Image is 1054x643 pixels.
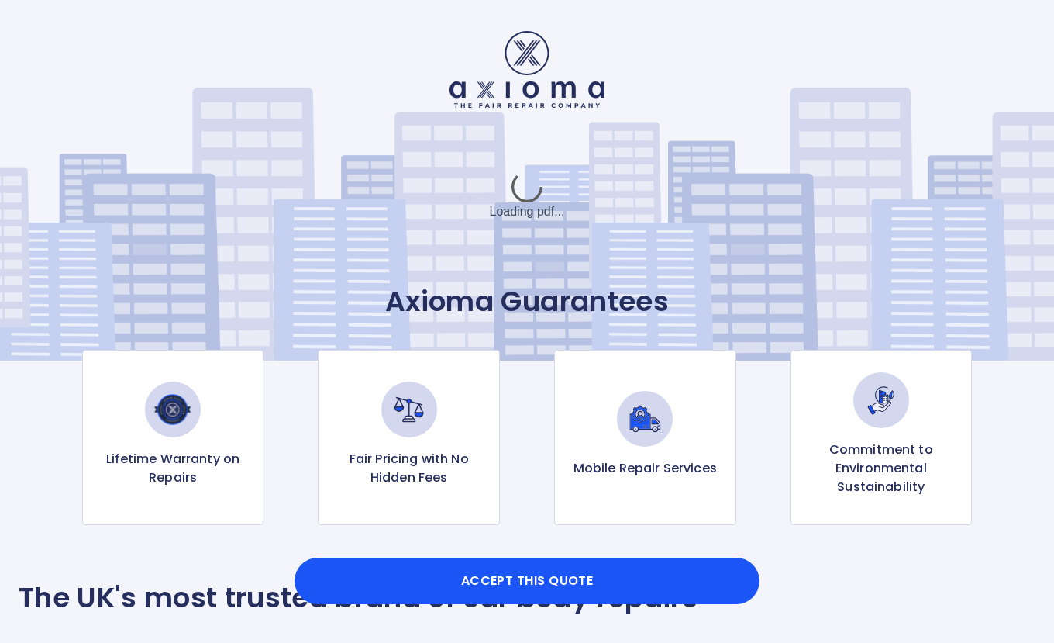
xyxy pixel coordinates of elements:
[145,382,201,437] img: Lifetime Warranty on Repairs
[331,450,487,487] p: Fair Pricing with No Hidden Fees
[853,372,909,428] img: Commitment to Environmental Sustainability
[804,441,959,496] p: Commitment to Environmental Sustainability
[19,285,1035,319] p: Axioma Guarantees
[617,391,673,447] img: Mobile Repair Services
[294,558,759,604] button: Accept this Quote
[381,382,437,437] img: Fair Pricing with No Hidden Fees
[411,157,643,235] div: Loading pdf...
[449,31,604,108] img: Logo
[95,450,251,487] p: Lifetime Warranty on Repairs
[573,459,717,478] p: Mobile Repair Services
[19,581,697,615] p: The UK's most trusted brand of car body repairs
